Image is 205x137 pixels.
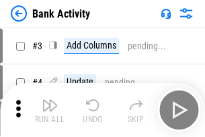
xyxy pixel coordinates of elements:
span: # 3 [32,40,42,51]
div: pending... [128,41,166,51]
div: Bank Activity [32,7,90,20]
div: Add Columns [64,38,119,54]
span: # 4 [32,77,42,88]
div: pending... [105,78,143,88]
img: Settings menu [178,5,194,22]
div: Update [64,74,96,90]
img: Support [161,8,171,19]
img: Back [11,5,27,22]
